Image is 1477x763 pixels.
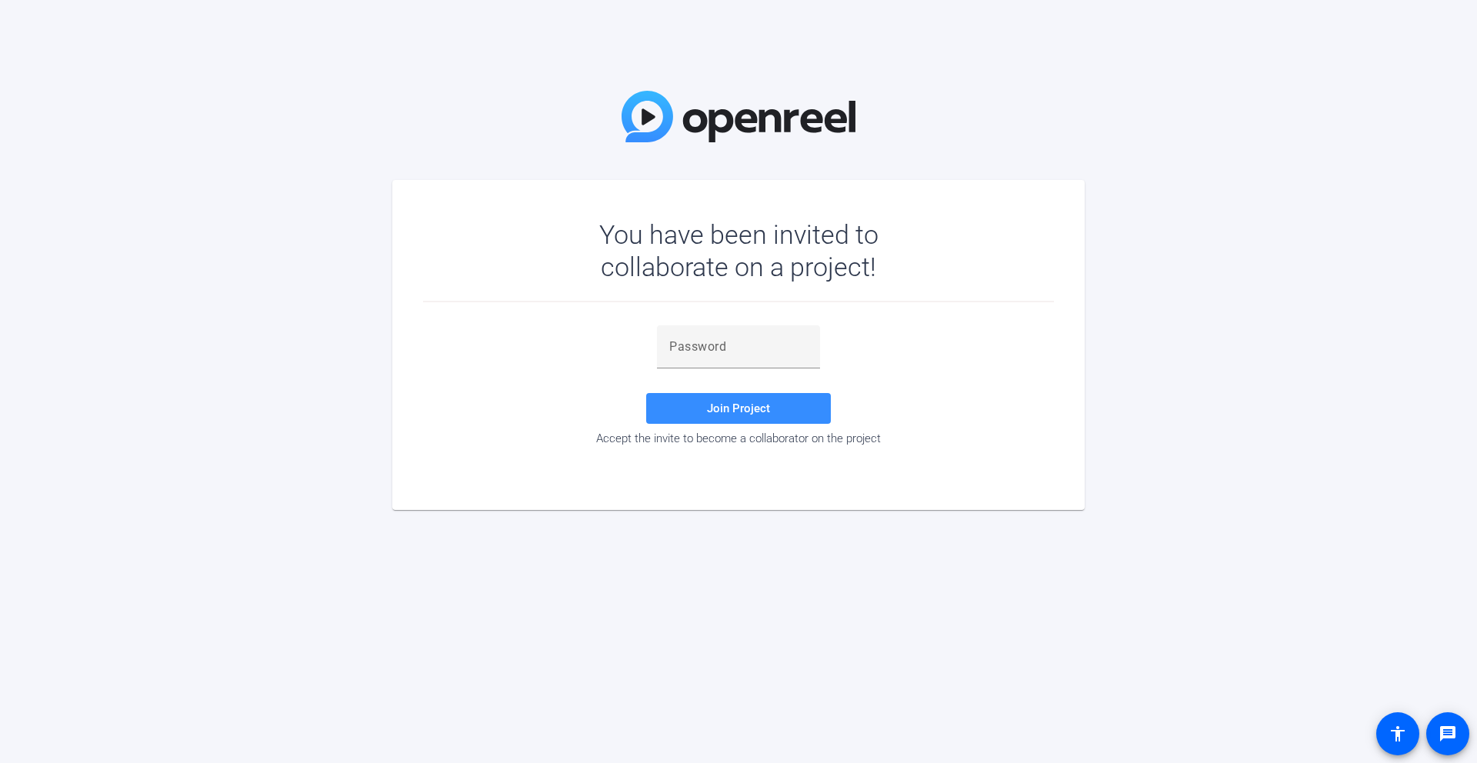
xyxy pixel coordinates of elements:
input: Password [669,338,808,356]
mat-icon: message [1439,725,1457,743]
mat-icon: accessibility [1389,725,1407,743]
div: Accept the invite to become a collaborator on the project [423,431,1054,445]
div: You have been invited to collaborate on a project! [555,218,923,283]
span: Join Project [707,401,770,415]
img: OpenReel Logo [622,91,855,142]
button: Join Project [646,393,831,424]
